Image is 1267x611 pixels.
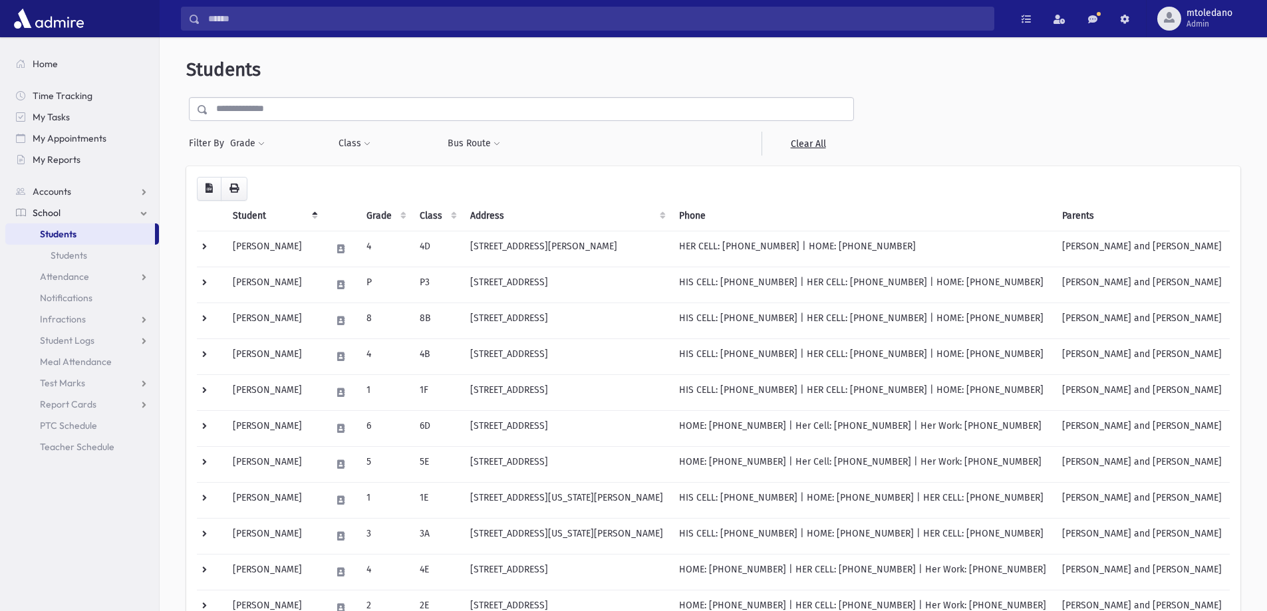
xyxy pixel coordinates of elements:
[1054,482,1230,518] td: [PERSON_NAME] and [PERSON_NAME]
[1054,231,1230,267] td: [PERSON_NAME] and [PERSON_NAME]
[5,53,159,74] a: Home
[40,292,92,304] span: Notifications
[40,271,89,283] span: Attendance
[671,518,1054,554] td: HIS CELL: [PHONE_NUMBER] | HOME: [PHONE_NUMBER] | HER CELL: [PHONE_NUMBER]
[5,436,159,457] a: Teacher Schedule
[358,231,412,267] td: 4
[462,446,671,482] td: [STREET_ADDRESS]
[33,132,106,144] span: My Appointments
[358,267,412,303] td: P
[358,518,412,554] td: 3
[33,154,80,166] span: My Reports
[5,106,159,128] a: My Tasks
[225,303,323,338] td: [PERSON_NAME]
[5,245,159,266] a: Students
[5,202,159,223] a: School
[5,85,159,106] a: Time Tracking
[225,374,323,410] td: [PERSON_NAME]
[40,334,94,346] span: Student Logs
[1054,201,1230,231] th: Parents
[33,111,70,123] span: My Tasks
[412,482,462,518] td: 1E
[358,303,412,338] td: 8
[412,410,462,446] td: 6D
[338,132,371,156] button: Class
[671,410,1054,446] td: HOME: [PHONE_NUMBER] | Her Cell: [PHONE_NUMBER] | Her Work: [PHONE_NUMBER]
[225,518,323,554] td: [PERSON_NAME]
[412,201,462,231] th: Class: activate to sort column ascending
[1054,554,1230,590] td: [PERSON_NAME] and [PERSON_NAME]
[1054,267,1230,303] td: [PERSON_NAME] and [PERSON_NAME]
[762,132,854,156] a: Clear All
[358,201,412,231] th: Grade: activate to sort column ascending
[1187,19,1232,29] span: Admin
[462,231,671,267] td: [STREET_ADDRESS][PERSON_NAME]
[671,267,1054,303] td: HIS CELL: [PHONE_NUMBER] | HER CELL: [PHONE_NUMBER] | HOME: [PHONE_NUMBER]
[1187,8,1232,19] span: mtoledano
[5,128,159,149] a: My Appointments
[358,410,412,446] td: 6
[358,374,412,410] td: 1
[462,482,671,518] td: [STREET_ADDRESS][US_STATE][PERSON_NAME]
[5,287,159,308] a: Notifications
[1054,518,1230,554] td: [PERSON_NAME] and [PERSON_NAME]
[40,441,114,453] span: Teacher Schedule
[462,201,671,231] th: Address: activate to sort column ascending
[33,185,71,197] span: Accounts
[225,410,323,446] td: [PERSON_NAME]
[225,231,323,267] td: [PERSON_NAME]
[5,149,159,170] a: My Reports
[197,177,221,201] button: CSV
[189,136,229,150] span: Filter By
[40,377,85,389] span: Test Marks
[225,446,323,482] td: [PERSON_NAME]
[186,59,261,80] span: Students
[5,181,159,202] a: Accounts
[33,58,58,70] span: Home
[671,338,1054,374] td: HIS CELL: [PHONE_NUMBER] | HER CELL: [PHONE_NUMBER] | HOME: [PHONE_NUMBER]
[462,267,671,303] td: [STREET_ADDRESS]
[200,7,994,31] input: Search
[33,90,92,102] span: Time Tracking
[412,374,462,410] td: 1F
[1054,374,1230,410] td: [PERSON_NAME] and [PERSON_NAME]
[225,554,323,590] td: [PERSON_NAME]
[40,228,76,240] span: Students
[358,482,412,518] td: 1
[671,446,1054,482] td: HOME: [PHONE_NUMBER] | Her Cell: [PHONE_NUMBER] | Her Work: [PHONE_NUMBER]
[671,303,1054,338] td: HIS CELL: [PHONE_NUMBER] | HER CELL: [PHONE_NUMBER] | HOME: [PHONE_NUMBER]
[5,394,159,415] a: Report Cards
[462,554,671,590] td: [STREET_ADDRESS]
[412,338,462,374] td: 4B
[412,446,462,482] td: 5E
[5,415,159,436] a: PTC Schedule
[40,420,97,431] span: PTC Schedule
[462,338,671,374] td: [STREET_ADDRESS]
[225,267,323,303] td: [PERSON_NAME]
[40,313,86,325] span: Infractions
[671,482,1054,518] td: HIS CELL: [PHONE_NUMBER] | HOME: [PHONE_NUMBER] | HER CELL: [PHONE_NUMBER]
[358,554,412,590] td: 4
[671,374,1054,410] td: HIS CELL: [PHONE_NUMBER] | HER CELL: [PHONE_NUMBER] | HOME: [PHONE_NUMBER]
[1054,410,1230,446] td: [PERSON_NAME] and [PERSON_NAME]
[5,266,159,287] a: Attendance
[1054,446,1230,482] td: [PERSON_NAME] and [PERSON_NAME]
[229,132,265,156] button: Grade
[412,554,462,590] td: 4E
[221,177,247,201] button: Print
[40,356,112,368] span: Meal Attendance
[5,330,159,351] a: Student Logs
[5,372,159,394] a: Test Marks
[1054,303,1230,338] td: [PERSON_NAME] and [PERSON_NAME]
[225,338,323,374] td: [PERSON_NAME]
[462,518,671,554] td: [STREET_ADDRESS][US_STATE][PERSON_NAME]
[358,338,412,374] td: 4
[412,518,462,554] td: 3A
[447,132,501,156] button: Bus Route
[11,5,87,32] img: AdmirePro
[33,207,61,219] span: School
[462,303,671,338] td: [STREET_ADDRESS]
[5,223,155,245] a: Students
[412,267,462,303] td: P3
[225,201,323,231] th: Student: activate to sort column descending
